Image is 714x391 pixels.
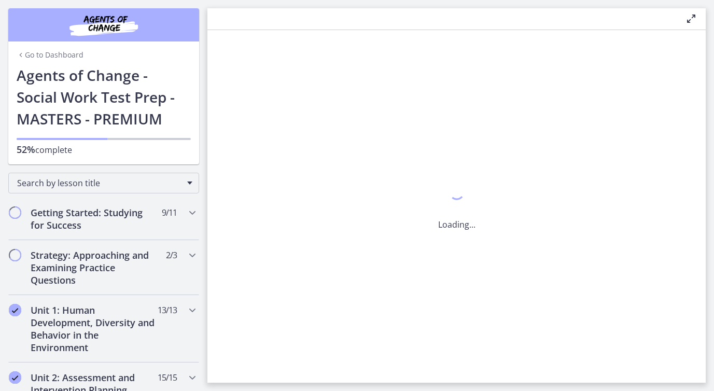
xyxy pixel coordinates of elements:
[17,177,182,189] span: Search by lesson title
[166,249,177,261] span: 2 / 3
[9,371,21,384] i: Completed
[17,143,35,156] span: 52%
[31,304,157,354] h2: Unit 1: Human Development, Diversity and Behavior in the Environment
[438,182,475,206] div: 1
[17,143,191,156] p: complete
[158,371,177,384] span: 15 / 15
[162,206,177,219] span: 9 / 11
[158,304,177,316] span: 13 / 13
[17,64,191,130] h1: Agents of Change - Social Work Test Prep - MASTERS - PREMIUM
[41,12,166,37] img: Agents of Change
[17,50,83,60] a: Go to Dashboard
[31,206,157,231] h2: Getting Started: Studying for Success
[31,249,157,286] h2: Strategy: Approaching and Examining Practice Questions
[438,218,475,231] p: Loading...
[8,173,199,193] div: Search by lesson title
[9,304,21,316] i: Completed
